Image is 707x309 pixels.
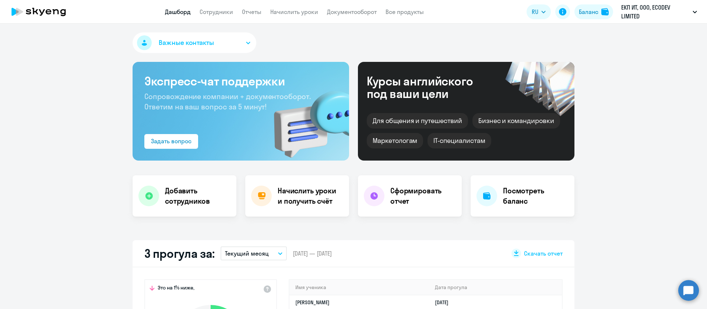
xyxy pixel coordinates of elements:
[144,246,215,261] h2: 3 прогула за:
[601,8,609,15] img: balance
[503,186,569,206] h4: Посмотреть баланс
[435,299,454,306] a: [DATE]
[367,75,493,100] div: Курсы английского под ваши цели
[159,38,214,48] span: Важные контакты
[532,7,538,16] span: RU
[574,4,613,19] button: Балансbalance
[221,246,287,260] button: Текущий месяц
[472,113,560,129] div: Бизнес и командировки
[579,7,598,16] div: Баланс
[225,249,269,258] p: Текущий месяц
[242,8,261,15] a: Отчеты
[293,249,332,257] span: [DATE] — [DATE]
[144,92,311,111] span: Сопровождение компании + документооборот. Ответим на ваш вопрос за 5 минут!
[367,113,468,129] div: Для общения и путешествий
[133,32,256,53] button: Важные контакты
[428,133,491,148] div: IT-специалистам
[165,8,191,15] a: Дашборд
[524,249,563,257] span: Скачать отчет
[144,74,337,88] h3: Экспресс-чат поддержки
[200,8,233,15] a: Сотрудники
[278,186,342,206] h4: Начислить уроки и получить счёт
[270,8,318,15] a: Начислить уроки
[621,3,690,21] p: ЕКП ИТ, ООО, ECODEV LIMITED
[165,186,231,206] h4: Добавить сотрудников
[429,280,562,295] th: Дата прогула
[527,4,551,19] button: RU
[295,299,330,306] a: [PERSON_NAME]
[144,134,198,149] button: Задать вопрос
[151,137,191,145] div: Задать вопрос
[158,284,194,293] span: Это на 1% ниже,
[386,8,424,15] a: Все продукты
[289,280,429,295] th: Имя ученика
[263,78,349,161] img: bg-img
[618,3,701,21] button: ЕКП ИТ, ООО, ECODEV LIMITED
[367,133,423,148] div: Маркетологам
[327,8,377,15] a: Документооборот
[390,186,456,206] h4: Сформировать отчет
